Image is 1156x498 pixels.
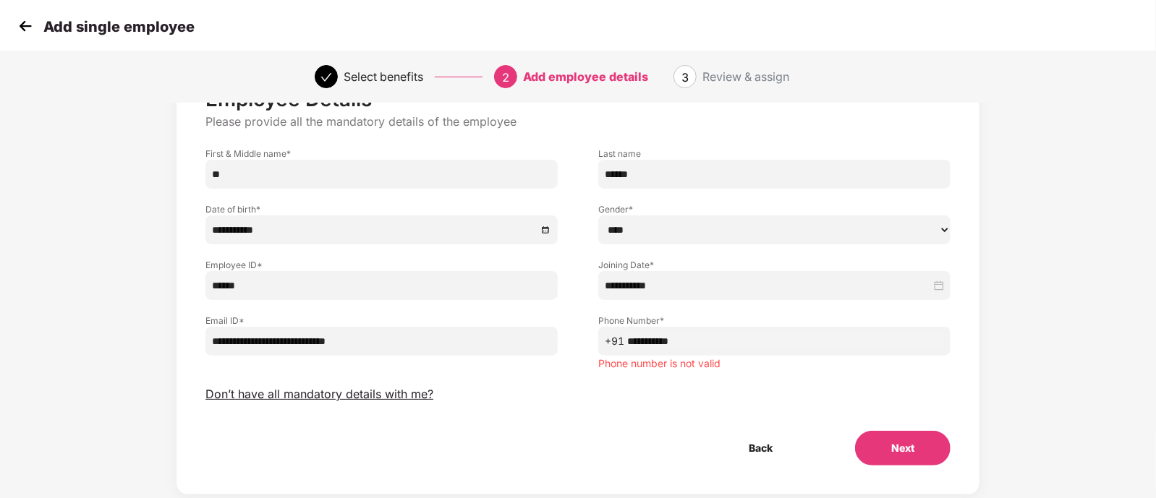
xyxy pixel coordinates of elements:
[205,259,558,271] label: Employee ID
[598,314,951,327] label: Phone Number
[605,333,624,349] span: +91
[598,147,951,160] label: Last name
[502,70,509,85] span: 2
[320,72,332,83] span: check
[713,431,809,465] button: Back
[855,431,951,465] button: Next
[344,65,423,88] div: Select benefits
[14,15,36,37] img: svg+xml;base64,PHN2ZyB4bWxucz0iaHR0cDovL3d3dy53My5vcmcvMjAwMC9zdmciIHdpZHRoPSIzMCIgaGVpZ2h0PSIzMC...
[205,147,558,160] label: First & Middle name
[205,203,558,215] label: Date of birth
[205,314,558,327] label: Email ID
[681,70,689,85] span: 3
[205,114,951,129] p: Please provide all the mandatory details of the employee
[598,357,721,369] span: Phone number is not valid
[205,387,433,402] span: Don’t have all mandatory details with me?
[523,65,648,88] div: Add employee details
[702,65,789,88] div: Review & assign
[43,18,195,35] p: Add single employee
[598,203,951,215] label: Gender
[598,259,951,271] label: Joining Date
